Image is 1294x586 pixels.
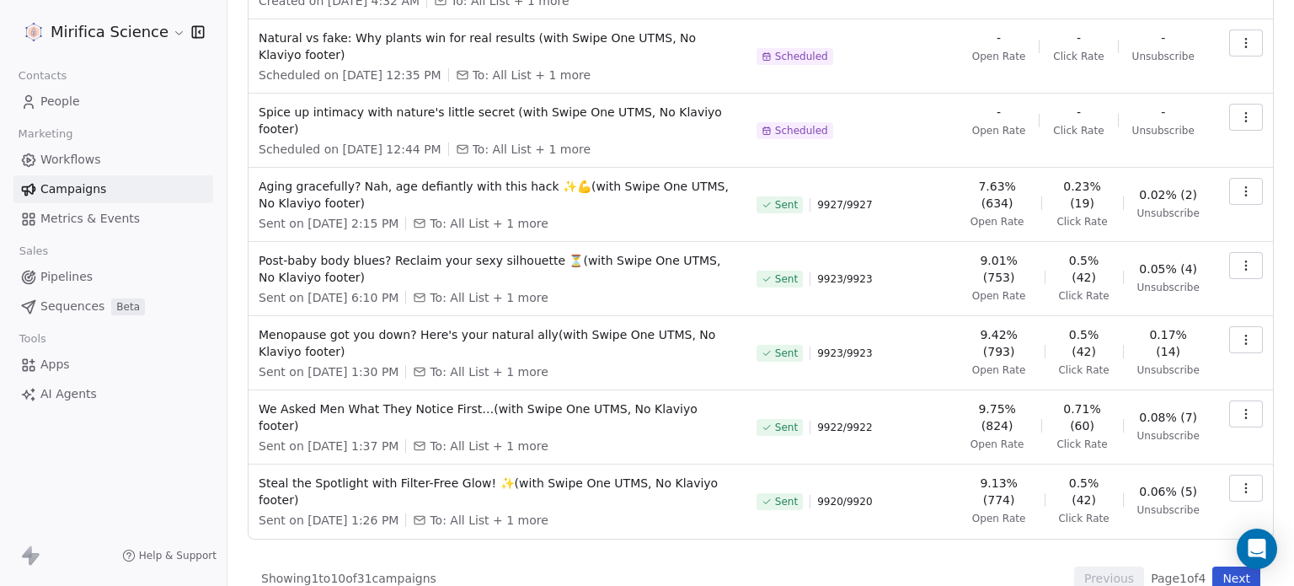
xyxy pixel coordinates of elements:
[51,21,168,43] span: Mirifica Science
[20,18,179,46] button: Mirifica Science
[1055,401,1109,434] span: 0.71% (60)
[473,67,591,83] span: To: All List + 1 more
[817,421,872,434] span: 9922 / 9922
[972,289,1026,303] span: Open Rate
[473,141,591,158] span: To: All List + 1 more
[1137,503,1200,517] span: Unsubscribe
[13,293,213,320] a: SequencesBeta
[40,93,80,110] span: People
[11,121,80,147] span: Marketing
[259,215,398,232] span: Sent on [DATE] 2:15 PM
[430,363,548,380] span: To: All List + 1 more
[775,347,798,360] span: Sent
[1139,186,1197,203] span: 0.02% (2)
[1139,261,1197,277] span: 0.05% (4)
[1058,512,1109,525] span: Click Rate
[817,272,872,286] span: 9923 / 9923
[970,438,1024,451] span: Open Rate
[259,363,398,380] span: Sent on [DATE] 1:30 PM
[1137,281,1200,294] span: Unsubscribe
[775,495,798,508] span: Sent
[817,198,872,212] span: 9927 / 9927
[1139,409,1197,426] span: 0.08% (7)
[13,380,213,408] a: AI Agents
[967,178,1028,212] span: 7.63% (634)
[122,549,217,562] a: Help & Support
[775,198,798,212] span: Sent
[12,326,53,352] span: Tools
[1237,529,1277,569] div: Open Intercom Messenger
[1053,124,1104,137] span: Click Rate
[139,549,217,562] span: Help & Support
[1053,50,1104,63] span: Click Rate
[13,263,213,291] a: Pipelines
[430,289,548,306] span: To: All List + 1 more
[970,215,1024,228] span: Open Rate
[40,210,140,228] span: Metrics & Events
[817,495,872,508] span: 9920 / 9920
[40,298,104,315] span: Sequences
[1137,207,1200,220] span: Unsubscribe
[997,30,1001,46] span: -
[40,151,101,169] span: Workflows
[1058,475,1109,508] span: 0.5% (42)
[13,146,213,174] a: Workflows
[967,475,1031,508] span: 9.13% (774)
[1137,363,1200,377] span: Unsubscribe
[13,205,213,233] a: Metrics & Events
[997,104,1001,121] span: -
[972,512,1026,525] span: Open Rate
[259,512,398,529] span: Sent on [DATE] 1:26 PM
[259,401,736,434] span: We Asked Men What They Notice First…(with Swipe One UTMS, No Klaviyo footer)
[40,180,106,198] span: Campaigns
[13,88,213,116] a: People
[111,298,145,315] span: Beta
[259,289,398,306] span: Sent on [DATE] 6:10 PM
[40,356,70,374] span: Apps
[13,351,213,379] a: Apps
[775,124,828,137] span: Scheduled
[259,141,441,158] span: Scheduled on [DATE] 12:44 PM
[1058,363,1109,377] span: Click Rate
[1056,438,1107,451] span: Click Rate
[259,438,398,454] span: Sent on [DATE] 1:37 PM
[259,104,736,137] span: Spice up intimacy with nature's little secret (with Swipe One UTMS, No Klaviyo footer)
[12,239,56,264] span: Sales
[259,67,441,83] span: Scheduled on [DATE] 12:35 PM
[1161,104,1165,121] span: -
[1077,30,1081,46] span: -
[1077,104,1081,121] span: -
[1161,30,1165,46] span: -
[13,175,213,203] a: Campaigns
[1137,429,1200,443] span: Unsubscribe
[1058,326,1109,360] span: 0.5% (42)
[972,50,1026,63] span: Open Rate
[1139,483,1197,500] span: 0.06% (5)
[775,50,828,63] span: Scheduled
[775,421,798,434] span: Sent
[1055,178,1109,212] span: 0.23% (19)
[1058,252,1109,286] span: 0.5% (42)
[972,124,1026,137] span: Open Rate
[967,252,1031,286] span: 9.01% (753)
[430,215,548,232] span: To: All List + 1 more
[817,347,872,360] span: 9923 / 9923
[967,326,1031,360] span: 9.42% (793)
[259,326,736,360] span: Menopause got you down? Here's your natural ally(with Swipe One UTMS, No Klaviyo footer)
[1056,215,1107,228] span: Click Rate
[259,30,736,63] span: Natural vs fake: Why plants win for real results (with Swipe One UTMS, No Klaviyo footer)
[40,268,93,286] span: Pipelines
[259,252,736,286] span: Post-baby body blues? Reclaim your sexy silhouette ⏳(with Swipe One UTMS, No Klaviyo footer)
[259,475,736,508] span: Steal the Spotlight with Filter-Free Glow! ✨(with Swipe One UTMS, No Klaviyo footer)
[775,272,798,286] span: Sent
[40,385,97,403] span: AI Agents
[972,363,1026,377] span: Open Rate
[24,22,44,42] img: MIRIFICA%20science_logo_icon-big.png
[430,438,548,454] span: To: All List + 1 more
[430,512,548,529] span: To: All List + 1 more
[1132,124,1195,137] span: Unsubscribe
[11,63,74,89] span: Contacts
[1132,50,1195,63] span: Unsubscribe
[1137,326,1200,360] span: 0.17% (14)
[259,178,736,212] span: Aging gracefully? Nah, age defiantly with this hack ✨💪(with Swipe One UTMS, No Klaviyo footer)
